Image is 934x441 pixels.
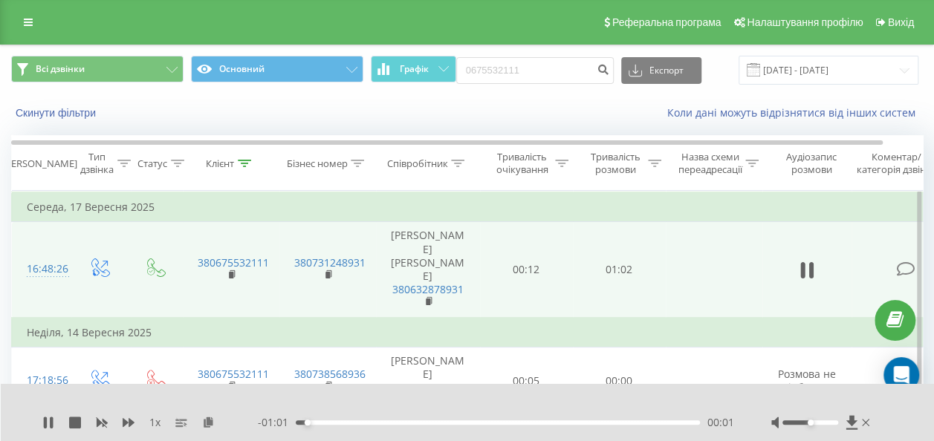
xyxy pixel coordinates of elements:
input: Пошук за номером [456,57,614,84]
span: Всі дзвінки [36,63,85,75]
a: 380675532111 [198,367,269,381]
td: 01:02 [573,222,666,318]
span: 1 x [149,415,160,430]
a: 380675532111 [198,255,269,269]
a: 380632878931 [392,282,464,296]
div: [PERSON_NAME] [2,157,77,170]
a: 380738568936 [294,367,366,381]
div: Accessibility label [305,419,311,425]
a: 380731248931 [294,255,366,269]
div: 16:48:26 [27,255,56,284]
button: Основний [191,56,363,82]
div: Співробітник [386,157,447,170]
div: Open Intercom Messenger [883,357,919,393]
span: Розмова не відбулась [778,367,836,394]
div: Клієнт [206,157,234,170]
td: 00:12 [480,222,573,318]
span: Графік [400,64,429,74]
span: Вихід [888,16,914,28]
div: Статус [137,157,167,170]
span: Реферальна програма [612,16,721,28]
td: [PERSON_NAME] [376,347,480,415]
td: 00:05 [480,347,573,415]
td: [PERSON_NAME] [PERSON_NAME] [376,222,480,318]
div: Аудіозапис розмови [775,151,847,176]
a: Коли дані можуть відрізнятися вiд інших систем [667,105,923,120]
div: Тривалість розмови [586,151,644,176]
td: 00:00 [573,347,666,415]
span: - 01:01 [258,415,296,430]
div: 17:18:56 [27,366,56,395]
button: Всі дзвінки [11,56,184,82]
div: Accessibility label [807,419,813,425]
div: Бізнес номер [286,157,347,170]
button: Експорт [621,57,701,84]
div: Тривалість очікування [493,151,551,176]
button: Скинути фільтри [11,106,103,120]
a: 380632878936 [392,380,464,394]
button: Графік [371,56,456,82]
div: Назва схеми переадресації [678,151,742,176]
span: 00:01 [707,415,734,430]
span: Налаштування профілю [747,16,863,28]
div: Тип дзвінка [80,151,114,176]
